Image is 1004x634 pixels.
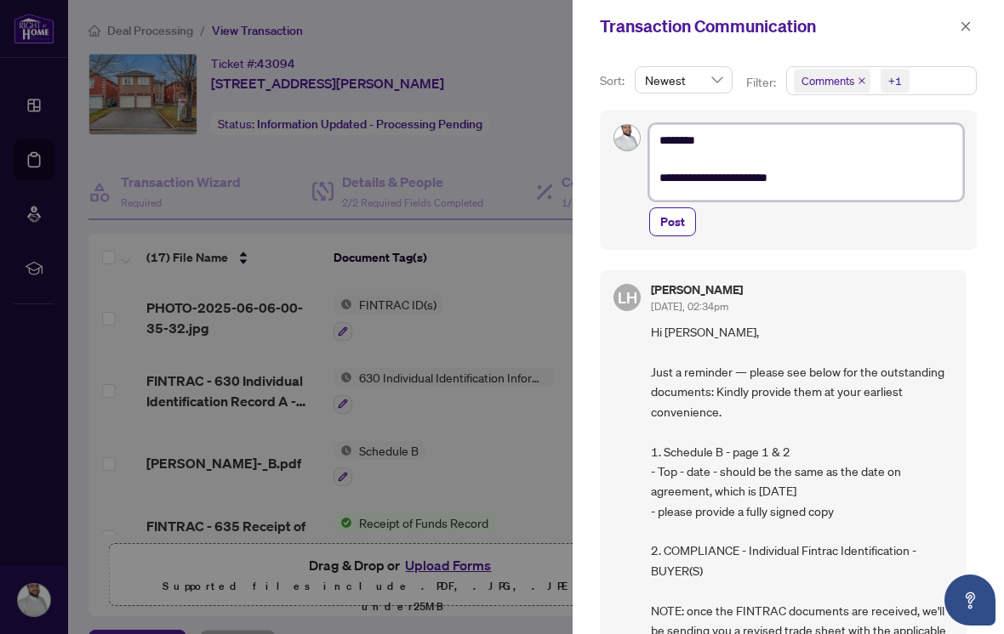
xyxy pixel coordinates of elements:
button: Post [649,207,696,236]
span: Comments [801,72,854,89]
h5: [PERSON_NAME] [651,284,743,296]
button: Open asap [944,575,995,626]
span: Post [660,208,685,235]
span: Comments [794,69,870,93]
div: Transaction Communication [600,14,955,39]
span: close [858,76,866,85]
span: [DATE], 02:34pm [651,300,728,313]
span: Newest [645,67,722,93]
p: Filter: [746,73,779,92]
span: close [960,20,972,32]
img: Profile Icon [614,125,640,150]
p: Sort: [600,71,628,90]
div: +1 [888,72,902,89]
span: LH [618,286,637,309]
